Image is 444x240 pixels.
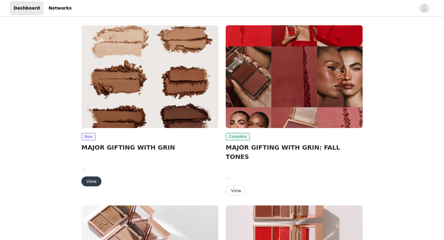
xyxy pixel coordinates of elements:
[226,133,250,140] span: Complete
[226,25,363,128] img: Patrick Ta Beauty
[45,1,75,15] a: Networks
[226,143,363,161] h2: MAJOR GIFTING WITH GRIN: FALL TONES
[81,133,96,140] span: New
[81,25,218,128] img: Patrick Ta Beauty
[81,143,218,152] h2: MAJOR GIFTING WITH GRIN
[226,188,246,193] a: View
[421,3,427,13] div: avatar
[81,176,101,186] button: View
[81,179,101,184] a: View
[226,186,246,196] button: View
[10,1,43,15] a: Dashboard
